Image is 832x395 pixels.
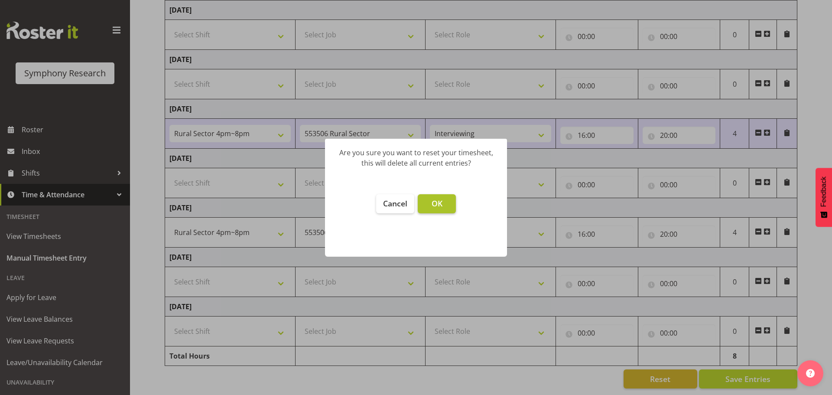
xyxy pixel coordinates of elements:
button: Feedback - Show survey [816,168,832,227]
span: Cancel [383,198,407,209]
img: help-xxl-2.png [806,369,815,378]
div: Are you sure you want to reset your timesheet, this will delete all current entries? [338,147,494,168]
span: Feedback [820,176,828,207]
button: Cancel [376,194,414,213]
span: OK [432,198,442,209]
button: OK [418,194,456,213]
